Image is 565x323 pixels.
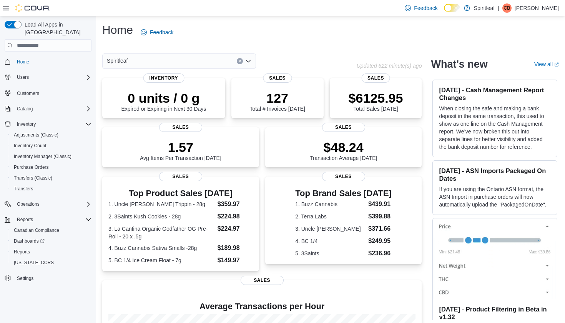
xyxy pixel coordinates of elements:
[14,200,91,209] span: Operations
[8,140,95,151] button: Inventory Count
[14,215,91,224] span: Reports
[159,172,202,181] span: Sales
[322,172,365,181] span: Sales
[349,90,403,106] p: $6125.95
[108,244,214,252] dt: 4. Buzz Cannabis Sativa Smalls -28g
[14,238,45,244] span: Dashboards
[295,213,365,220] dt: 2. Terra Labs
[414,4,437,12] span: Feedback
[349,90,403,112] div: Total Sales [DATE]
[439,105,551,151] p: When closing the safe and making a bank deposit in the same transaction, this used to show as one...
[121,90,206,112] div: Expired or Expiring in Next 30 Days
[138,25,176,40] a: Feedback
[8,162,95,173] button: Purchase Orders
[14,73,91,82] span: Users
[14,89,42,98] a: Customers
[8,183,95,194] button: Transfers
[8,246,95,257] button: Reports
[14,175,52,181] span: Transfers (Classic)
[14,57,32,67] a: Home
[14,186,33,192] span: Transfers
[368,236,392,246] dd: $249.95
[368,200,392,209] dd: $439.91
[15,4,50,12] img: Cova
[504,3,510,13] span: CB
[14,215,36,224] button: Reports
[121,90,206,106] p: 0 units / 0 g
[11,173,55,183] a: Transfers (Classic)
[237,58,243,64] button: Clear input
[17,275,33,281] span: Settings
[14,104,91,113] span: Catalog
[14,88,91,98] span: Customers
[310,140,377,161] div: Transaction Average [DATE]
[2,72,95,83] button: Users
[8,257,95,268] button: [US_STATE] CCRS
[108,225,214,240] dt: 3. La Cantina Organic Godfather OG Pre-Roll - 20 x .5g
[5,53,91,304] nav: Complex example
[22,21,91,36] span: Load All Apps in [GEOGRAPHIC_DATA]
[439,167,551,182] h3: [DATE] - ASN Imports Packaged On Dates
[11,226,62,235] a: Canadian Compliance
[295,250,365,257] dt: 5. 3Saints
[218,256,253,265] dd: $149.97
[322,123,365,132] span: Sales
[361,73,390,83] span: Sales
[241,276,284,285] span: Sales
[140,140,221,161] div: Avg Items Per Transaction [DATE]
[11,247,33,256] a: Reports
[108,302,415,311] h4: Average Transactions per Hour
[11,184,36,193] a: Transfers
[159,123,202,132] span: Sales
[8,236,95,246] a: Dashboards
[14,153,71,160] span: Inventory Manager (Classic)
[402,0,440,16] a: Feedback
[439,185,551,208] p: If you are using the Ontario ASN format, the ASN Import in purchase orders will now automatically...
[140,140,221,155] p: 1.57
[11,173,91,183] span: Transfers (Classic)
[2,214,95,225] button: Reports
[11,163,52,172] a: Purchase Orders
[2,273,95,284] button: Settings
[2,119,95,130] button: Inventory
[534,61,559,67] a: View allExternal link
[368,212,392,221] dd: $399.88
[8,130,95,140] button: Adjustments (Classic)
[14,120,91,129] span: Inventory
[11,130,61,140] a: Adjustments (Classic)
[2,87,95,98] button: Customers
[14,273,91,283] span: Settings
[263,73,292,83] span: Sales
[11,184,91,193] span: Transfers
[444,4,460,12] input: Dark Mode
[17,201,40,207] span: Operations
[245,58,251,64] button: Open list of options
[502,3,512,13] div: Carson B
[14,132,58,138] span: Adjustments (Classic)
[439,86,551,102] h3: [DATE] - Cash Management Report Changes
[368,224,392,233] dd: $371.66
[17,121,36,127] span: Inventory
[295,237,365,245] dt: 4. BC 1/4
[515,3,559,13] p: [PERSON_NAME]
[439,305,551,321] h3: [DATE] - Product Filtering in Beta in v1.32
[295,200,365,208] dt: 1. Buzz Cannabis
[218,200,253,209] dd: $359.97
[150,28,173,36] span: Feedback
[498,3,499,13] p: |
[2,103,95,114] button: Catalog
[14,57,91,67] span: Home
[143,73,184,83] span: Inventory
[218,224,253,233] dd: $224.97
[2,56,95,67] button: Home
[11,258,91,267] span: Washington CCRS
[17,216,33,223] span: Reports
[14,104,36,113] button: Catalog
[14,120,39,129] button: Inventory
[14,73,32,82] button: Users
[11,141,50,150] a: Inventory Count
[11,163,91,172] span: Purchase Orders
[11,152,75,161] a: Inventory Manager (Classic)
[11,141,91,150] span: Inventory Count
